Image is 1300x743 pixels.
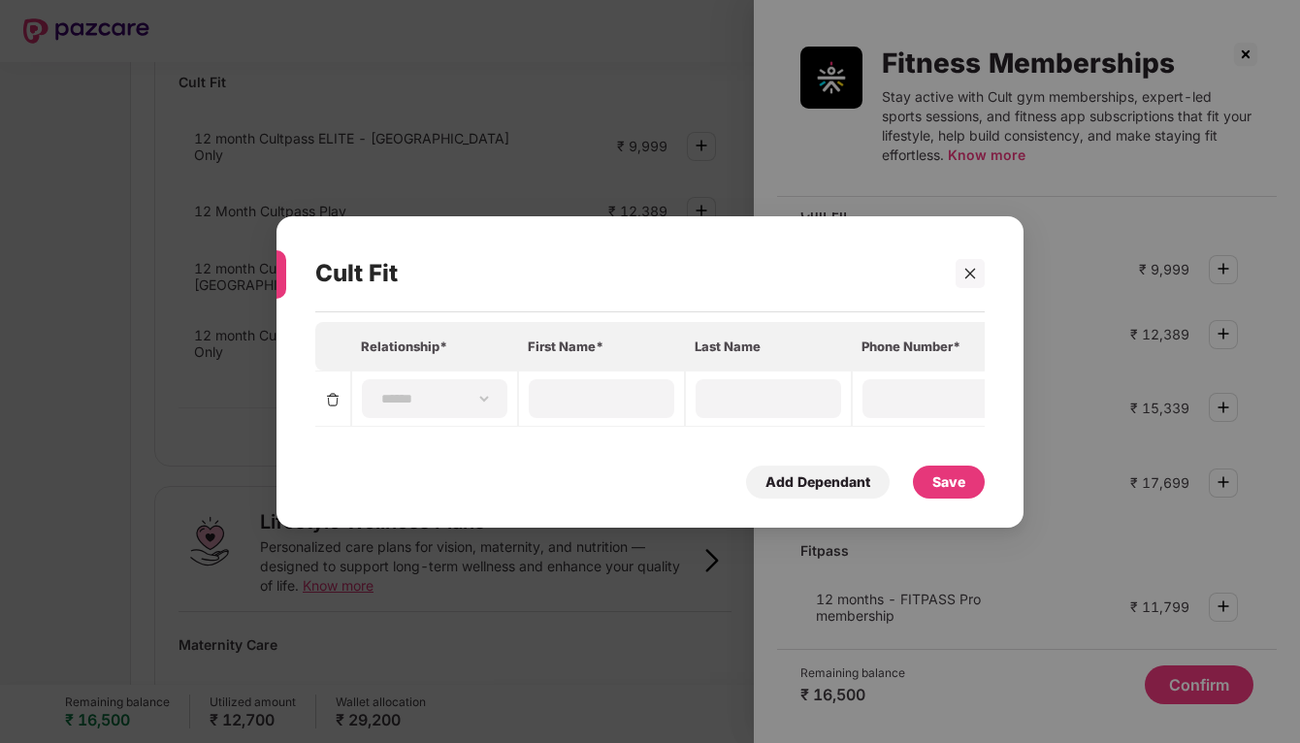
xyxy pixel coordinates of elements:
th: Last Name [685,321,852,370]
div: Save [932,470,965,492]
div: Add Dependant [765,470,870,492]
div: Cult Fit [315,236,929,311]
th: Relationship* [351,321,518,370]
th: Phone Number* [852,321,1019,370]
img: svg+xml;base64,PHN2ZyBpZD0iRGVsZXRlLTMyeDMyIiB4bWxucz0iaHR0cDovL3d3dy53My5vcmcvMjAwMC9zdmciIHdpZH... [325,392,341,407]
span: close [963,266,977,279]
th: First Name* [518,321,685,370]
